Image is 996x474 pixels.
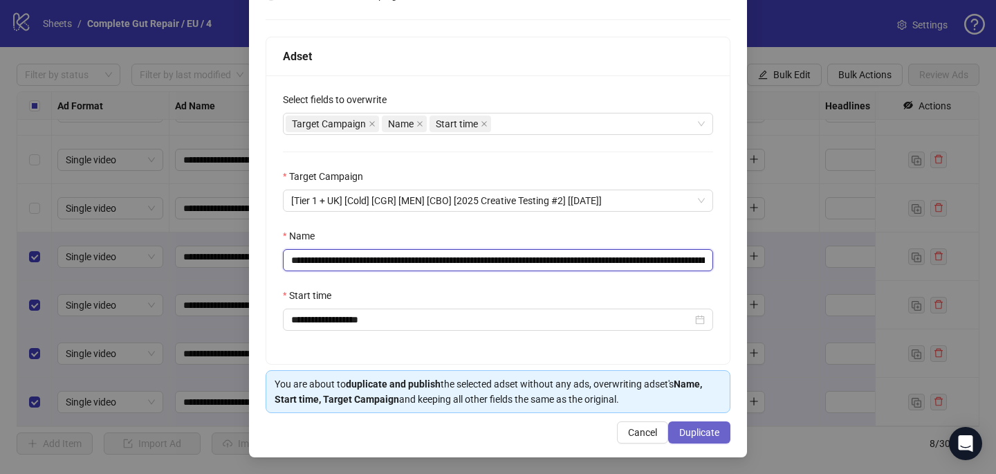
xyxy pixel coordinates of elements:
[283,169,372,184] label: Target Campaign
[369,120,376,127] span: close
[382,116,427,132] span: Name
[481,120,488,127] span: close
[430,116,491,132] span: Start time
[416,120,423,127] span: close
[436,116,478,131] span: Start time
[283,228,324,244] label: Name
[679,427,719,438] span: Duplicate
[668,421,730,444] button: Duplicate
[283,288,340,303] label: Start time
[292,116,366,131] span: Target Campaign
[283,92,396,107] label: Select fields to overwrite
[291,190,705,211] span: [Tier 1 + UK] [Cold] [CGR] [MEN] [CBO] [2025 Creative Testing #2] [16 May 2025]
[283,249,713,271] input: Name
[286,116,379,132] span: Target Campaign
[275,379,702,405] strong: Name, Start time, Target Campaign
[283,48,713,65] div: Adset
[291,312,692,327] input: Start time
[949,427,982,460] div: Open Intercom Messenger
[697,197,705,205] span: close-circle
[617,421,668,444] button: Cancel
[628,427,657,438] span: Cancel
[695,315,705,325] span: close-circle
[346,379,441,390] strong: duplicate and publish
[388,116,414,131] span: Name
[275,376,721,407] div: You are about to the selected adset without any ads, overwriting adset's and keeping all other fi...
